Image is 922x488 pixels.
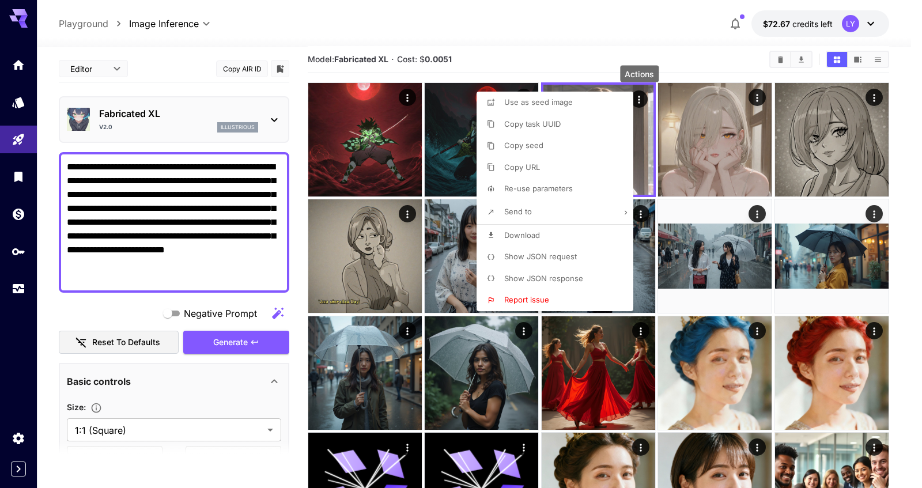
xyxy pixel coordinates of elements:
span: Send to [504,207,532,216]
span: Report issue [504,295,549,304]
span: Use as seed image [504,97,573,107]
span: Show JSON response [504,274,583,283]
span: Copy URL [504,162,540,172]
span: Copy seed [504,141,543,150]
span: Copy task UUID [504,119,561,128]
div: Actions [620,66,659,82]
span: Re-use parameters [504,184,573,193]
span: Download [504,230,540,240]
span: Show JSON request [504,252,577,261]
